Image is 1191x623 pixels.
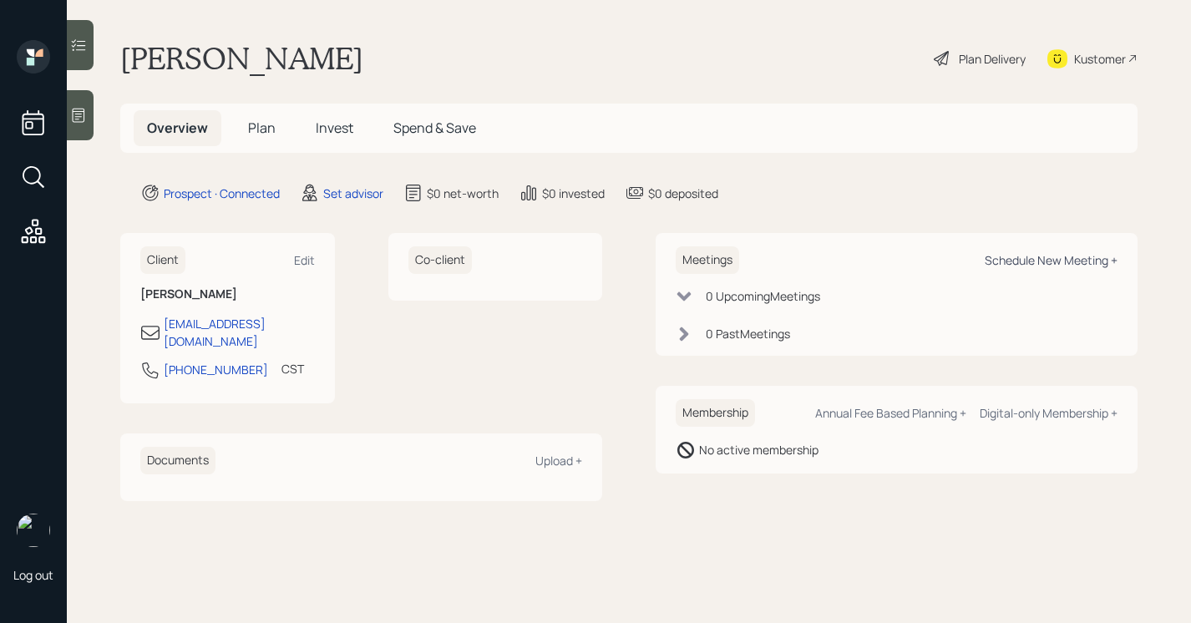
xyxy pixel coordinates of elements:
[408,246,472,274] h6: Co-client
[17,514,50,547] img: retirable_logo.png
[427,185,499,202] div: $0 net-worth
[147,119,208,137] span: Overview
[164,361,268,378] div: [PHONE_NUMBER]
[323,185,383,202] div: Set advisor
[706,287,820,305] div: 0 Upcoming Meeting s
[1074,50,1126,68] div: Kustomer
[316,119,353,137] span: Invest
[542,185,605,202] div: $0 invested
[648,185,718,202] div: $0 deposited
[815,405,966,421] div: Annual Fee Based Planning +
[706,325,790,342] div: 0 Past Meeting s
[959,50,1026,68] div: Plan Delivery
[164,315,315,350] div: [EMAIL_ADDRESS][DOMAIN_NAME]
[164,185,280,202] div: Prospect · Connected
[699,441,818,458] div: No active membership
[140,287,315,301] h6: [PERSON_NAME]
[140,246,185,274] h6: Client
[980,405,1118,421] div: Digital-only Membership +
[535,453,582,469] div: Upload +
[294,252,315,268] div: Edit
[281,360,304,377] div: CST
[676,246,739,274] h6: Meetings
[393,119,476,137] span: Spend & Save
[140,447,215,474] h6: Documents
[985,252,1118,268] div: Schedule New Meeting +
[676,399,755,427] h6: Membership
[248,119,276,137] span: Plan
[120,40,363,77] h1: [PERSON_NAME]
[13,567,53,583] div: Log out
